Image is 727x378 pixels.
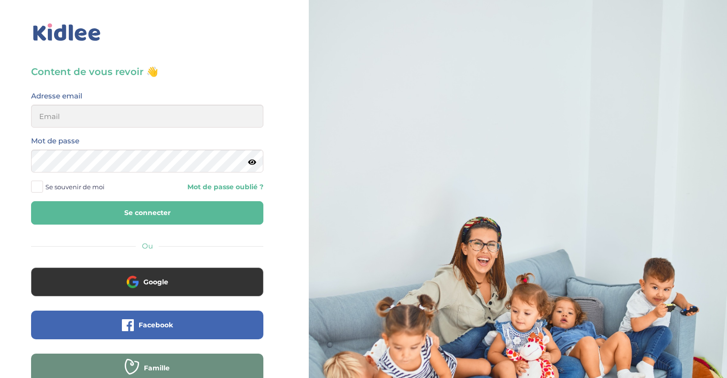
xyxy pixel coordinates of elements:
[122,319,134,331] img: facebook.png
[127,276,139,288] img: google.png
[31,135,79,147] label: Mot de passe
[31,201,263,225] button: Se connecter
[31,65,263,78] h3: Content de vous revoir 👋
[139,320,173,330] span: Facebook
[31,284,263,293] a: Google
[31,268,263,296] button: Google
[45,181,105,193] span: Se souvenir de moi
[31,22,103,43] img: logo_kidlee_bleu
[154,183,263,192] a: Mot de passe oublié ?
[142,241,153,250] span: Ou
[31,105,263,128] input: Email
[31,90,82,102] label: Adresse email
[143,277,168,287] span: Google
[31,327,263,336] a: Facebook
[144,363,170,373] span: Famille
[31,311,263,339] button: Facebook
